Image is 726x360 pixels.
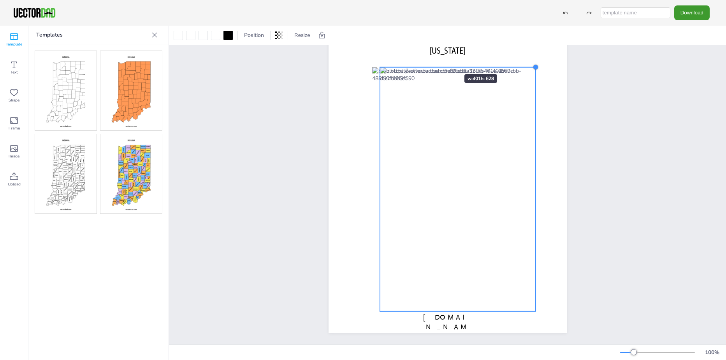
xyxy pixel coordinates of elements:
[36,26,148,44] p: Templates
[35,134,97,213] img: incm-l.jpg
[291,29,313,42] button: Resize
[430,45,465,56] span: [US_STATE]
[35,51,97,130] img: incm-bo.jpg
[423,313,471,341] span: [DOMAIN_NAME]
[674,5,710,20] button: Download
[11,69,18,75] span: Text
[12,7,56,19] img: VectorDad-1.png
[9,153,19,159] span: Image
[9,97,19,103] span: Shape
[601,7,670,18] input: template name
[100,51,162,130] img: incm-cb.jpg
[100,134,162,213] img: incm-mc.jpg
[6,41,22,47] span: Template
[243,31,265,39] span: Position
[9,125,20,131] span: Frame
[703,349,721,356] div: 100 %
[8,181,21,187] span: Upload
[464,74,497,83] div: w: 401 h: 628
